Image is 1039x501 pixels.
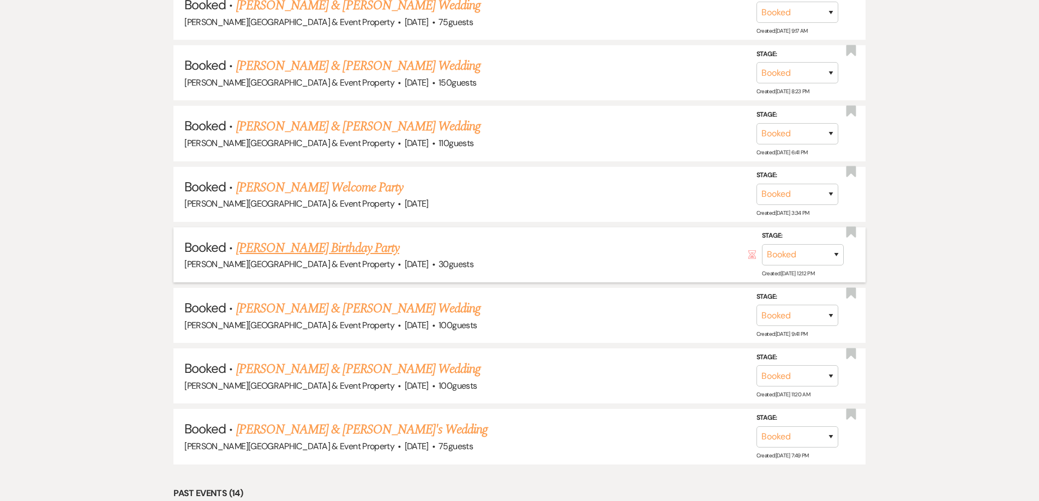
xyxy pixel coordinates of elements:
[184,16,394,28] span: [PERSON_NAME][GEOGRAPHIC_DATA] & Event Property
[439,319,477,331] span: 100 guests
[405,77,429,88] span: [DATE]
[184,299,226,316] span: Booked
[184,380,394,391] span: [PERSON_NAME][GEOGRAPHIC_DATA] & Event Property
[756,209,809,216] span: Created: [DATE] 3:34 PM
[405,16,429,28] span: [DATE]
[405,198,429,209] span: [DATE]
[184,178,226,195] span: Booked
[756,109,838,121] label: Stage:
[439,440,473,452] span: 75 guests
[184,239,226,256] span: Booked
[184,440,394,452] span: [PERSON_NAME][GEOGRAPHIC_DATA] & Event Property
[405,258,429,270] span: [DATE]
[756,27,808,34] span: Created: [DATE] 9:17 AM
[762,270,814,277] span: Created: [DATE] 12:12 PM
[173,486,866,500] li: Past Events (14)
[405,137,429,149] span: [DATE]
[439,77,476,88] span: 150 guests
[184,117,226,134] span: Booked
[756,88,809,95] span: Created: [DATE] 8:23 PM
[405,380,429,391] span: [DATE]
[236,117,481,136] a: [PERSON_NAME] & [PERSON_NAME] Wedding
[184,77,394,88] span: [PERSON_NAME][GEOGRAPHIC_DATA] & Event Property
[236,299,481,318] a: [PERSON_NAME] & [PERSON_NAME] Wedding
[756,391,810,398] span: Created: [DATE] 11:20 AM
[184,198,394,209] span: [PERSON_NAME][GEOGRAPHIC_DATA] & Event Property
[439,137,473,149] span: 110 guests
[756,149,808,156] span: Created: [DATE] 6:41 PM
[405,319,429,331] span: [DATE]
[756,330,808,337] span: Created: [DATE] 9:41 PM
[184,57,226,74] span: Booked
[184,420,226,437] span: Booked
[184,258,394,270] span: [PERSON_NAME][GEOGRAPHIC_DATA] & Event Property
[439,16,473,28] span: 75 guests
[184,137,394,149] span: [PERSON_NAME][GEOGRAPHIC_DATA] & Event Property
[756,451,809,458] span: Created: [DATE] 7:49 PM
[439,380,477,391] span: 100 guests
[405,440,429,452] span: [DATE]
[236,238,399,258] a: [PERSON_NAME] Birthday Party
[236,420,488,439] a: [PERSON_NAME] & [PERSON_NAME]'s Wedding
[756,170,838,182] label: Stage:
[236,359,481,379] a: [PERSON_NAME] & [PERSON_NAME] Wedding
[236,56,481,76] a: [PERSON_NAME] & [PERSON_NAME] Wedding
[756,291,838,303] label: Stage:
[184,360,226,377] span: Booked
[756,49,838,61] label: Stage:
[756,412,838,424] label: Stage:
[762,230,844,242] label: Stage:
[184,319,394,331] span: [PERSON_NAME][GEOGRAPHIC_DATA] & Event Property
[756,352,838,364] label: Stage:
[236,178,403,197] a: [PERSON_NAME] Welcome Party
[439,258,473,270] span: 30 guests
